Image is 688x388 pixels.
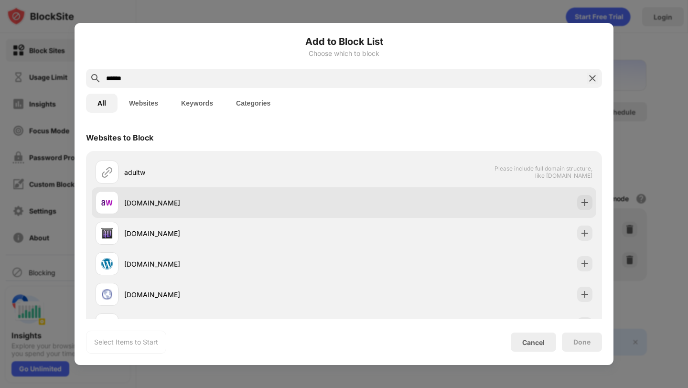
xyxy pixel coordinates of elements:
div: Select Items to Start [94,337,158,347]
button: All [86,94,118,113]
button: Keywords [170,94,225,113]
div: [DOMAIN_NAME] [124,228,344,238]
img: favicons [101,258,113,269]
button: Categories [225,94,282,113]
div: [DOMAIN_NAME] [124,259,344,269]
div: Cancel [522,338,545,346]
img: search-close [587,73,598,84]
div: Websites to Block [86,133,153,142]
div: adultw [124,167,344,177]
img: favicons [101,227,113,239]
div: Done [573,338,591,346]
img: favicons [101,289,113,300]
img: url.svg [101,166,113,178]
img: favicons [101,197,113,208]
img: search.svg [90,73,101,84]
div: [DOMAIN_NAME] [124,290,344,300]
button: Websites [118,94,170,113]
div: [DOMAIN_NAME] [124,198,344,208]
span: Please include full domain structure, like [DOMAIN_NAME] [494,165,592,179]
h6: Add to Block List [86,34,602,49]
div: Choose which to block [86,50,602,57]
